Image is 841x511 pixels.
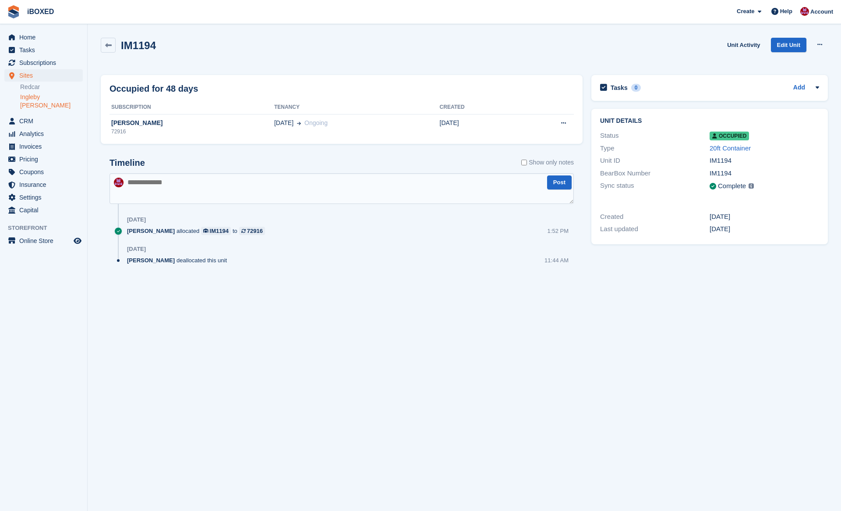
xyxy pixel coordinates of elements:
a: 72916 [239,227,265,235]
th: Created [440,100,517,114]
div: IM1194 [210,227,229,235]
span: Help [780,7,792,16]
span: [PERSON_NAME] [127,256,175,264]
div: 11:44 AM [544,256,569,264]
a: Redcar [20,83,83,91]
span: Home [19,31,72,43]
a: Unit Activity [724,38,763,52]
span: Subscriptions [19,57,72,69]
h2: Timeline [110,158,145,168]
a: menu [4,179,83,191]
a: menu [4,69,83,82]
span: Sites [19,69,72,82]
a: menu [4,235,83,247]
input: Show only notes [521,158,527,167]
span: Occupied [710,132,749,140]
div: IM1194 [710,156,819,166]
img: Amanda Forder [800,7,809,16]
div: 0 [631,84,641,92]
img: Amanda Forder [114,178,124,187]
a: menu [4,31,83,43]
a: menu [4,57,83,69]
div: [DATE] [710,212,819,222]
a: Add [793,83,805,93]
div: [DATE] [127,216,146,223]
a: menu [4,115,83,127]
td: [DATE] [440,114,517,140]
span: [PERSON_NAME] [127,227,175,235]
span: Pricing [19,153,72,165]
span: Ongoing [304,119,328,126]
div: Sync status [600,181,710,192]
div: allocated to [127,227,269,235]
span: Capital [19,204,72,216]
div: 72916 [247,227,263,235]
a: menu [4,128,83,140]
a: iBOXED [24,4,57,19]
div: Unit ID [600,156,710,166]
h2: IM1194 [121,39,156,51]
a: Preview store [72,236,83,246]
img: stora-icon-8386f47178a22dfd0bd8f6a31ec36ba5ce8667c1dd55bd0f319d3a0aa187defe.svg [7,5,20,18]
button: Post [547,175,572,190]
div: Complete [718,181,746,191]
div: IM1194 [710,168,819,179]
span: Tasks [19,44,72,56]
div: Type [600,143,710,154]
span: Create [737,7,754,16]
h2: Occupied for 48 days [110,82,198,95]
div: 72916 [110,128,274,136]
span: Online Store [19,235,72,247]
span: Storefront [8,224,87,232]
span: Account [810,7,833,16]
th: Subscription [110,100,274,114]
img: icon-info-grey-7440780725fd019a000dd9b08b2336e03edf1995a4989e88bcd33f0948082b44.svg [749,183,754,189]
div: Status [600,131,710,141]
div: [DATE] [710,224,819,234]
div: [DATE] [127,246,146,253]
h2: Tasks [611,84,628,92]
div: [PERSON_NAME] [110,118,274,128]
span: [DATE] [274,118,293,128]
span: CRM [19,115,72,127]
a: menu [4,140,83,153]
h2: Unit details [600,118,819,125]
a: Ingleby [PERSON_NAME] [20,93,83,110]
a: 20ft Container [710,144,751,152]
span: Invoices [19,140,72,153]
a: menu [4,153,83,165]
th: Tenancy [274,100,440,114]
label: Show only notes [521,158,574,167]
a: menu [4,44,83,56]
span: Coupons [19,166,72,178]
div: Created [600,212,710,222]
a: menu [4,166,83,178]
div: 1:52 PM [548,227,569,235]
div: BearBox Number [600,168,710,179]
a: IM1194 [201,227,231,235]
span: Insurance [19,179,72,191]
a: Edit Unit [771,38,806,52]
span: Settings [19,191,72,204]
div: deallocated this unit [127,256,231,264]
a: menu [4,191,83,204]
span: Analytics [19,128,72,140]
a: menu [4,204,83,216]
div: Last updated [600,224,710,234]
